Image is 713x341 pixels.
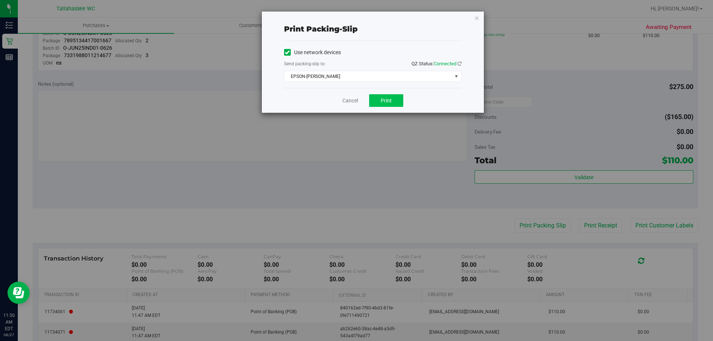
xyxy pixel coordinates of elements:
span: Connected [434,61,456,66]
span: QZ Status: [411,61,462,66]
iframe: Resource center [7,282,30,304]
span: Print packing-slip [284,24,358,33]
a: Cancel [342,97,358,105]
label: Send packing-slip to: [284,60,326,67]
span: EPSON-[PERSON_NAME] [284,71,452,82]
button: Print [369,94,403,107]
span: Print [381,98,392,104]
label: Use network devices [284,49,341,56]
span: select [452,71,461,82]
